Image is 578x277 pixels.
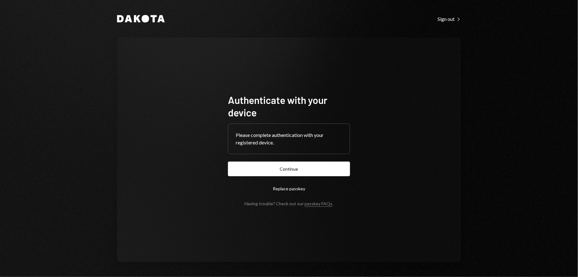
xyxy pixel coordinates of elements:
[228,181,350,196] button: Replace passkey
[245,201,334,206] div: Having trouble? Check out our .
[236,131,342,146] div: Please complete authentication with your registered device.
[438,16,461,22] div: Sign out
[305,201,333,207] a: passkey FAQs
[228,94,350,119] h1: Authenticate with your device
[228,162,350,176] button: Continue
[438,15,461,22] a: Sign out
